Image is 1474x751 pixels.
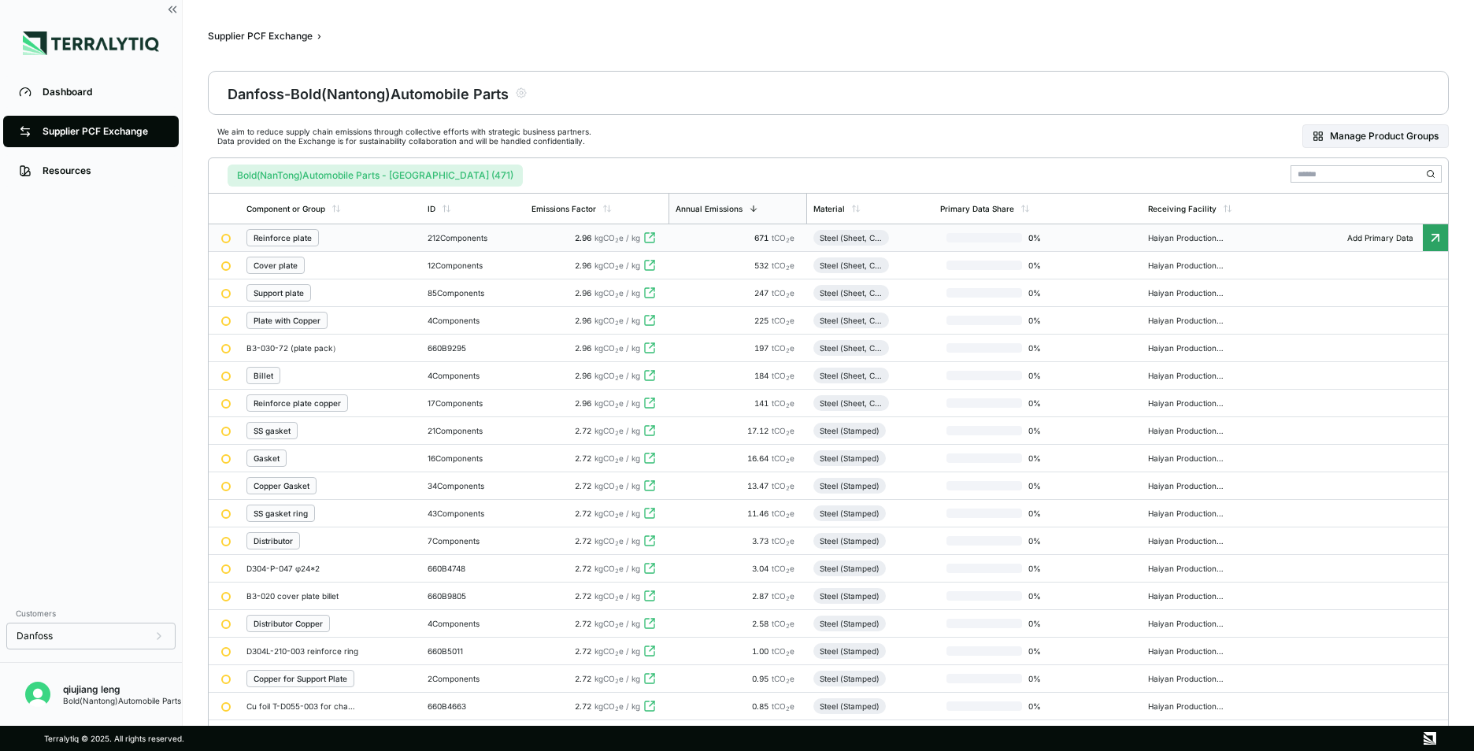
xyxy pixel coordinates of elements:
sub: 2 [786,237,790,244]
span: 0 % [1022,426,1072,435]
sub: 2 [786,512,790,520]
span: 0 % [1022,536,1072,546]
div: 212 Components [428,233,519,242]
span: 2.72 [575,426,591,435]
span: 0 % [1022,261,1072,270]
span: tCO e [772,591,794,601]
span: tCO e [772,481,794,490]
sub: 2 [615,375,619,382]
div: SS gasket [254,426,291,435]
sub: 2 [786,430,790,437]
span: 0 % [1022,398,1072,408]
div: Haiyan Production CNRAQ [1148,233,1224,242]
span: 17.12 [747,426,772,435]
span: tCO e [772,426,794,435]
div: We aim to reduce supply chain emissions through collective efforts with strategic business partne... [217,127,591,146]
span: kgCO e / kg [594,453,640,463]
div: Steel (Sheet, Cold-Rolled) [820,316,883,325]
div: 7 Components [428,536,519,546]
div: 660B4748 [428,564,503,573]
span: kgCO e / kg [594,316,640,325]
sub: 2 [615,237,619,244]
span: 2.72 [575,619,591,628]
sub: 2 [786,650,790,657]
span: 2.72 [575,564,591,573]
span: 2.72 [575,453,591,463]
sub: 2 [786,623,790,630]
div: Resources [43,165,163,177]
div: Haiyan Production CNRAQ [1148,288,1224,298]
span: kgCO e / kg [594,674,640,683]
div: Steel (Stamped) [820,481,880,490]
span: 0 % [1022,646,1072,656]
sub: 2 [615,595,619,602]
span: 0.95 [752,674,772,683]
sub: 2 [786,678,790,685]
div: 21 Components [428,426,519,435]
div: Copper for Support Plate [254,674,347,683]
span: kgCO e / kg [594,509,640,518]
div: Steel (Sheet, Cold-Rolled) [820,233,883,242]
span: kgCO e / kg [594,481,640,490]
div: Distributor Copper [254,619,323,628]
span: kgCO e / kg [594,564,640,573]
div: Distributor [254,536,293,546]
span: tCO e [772,233,794,242]
span: 16.64 [747,453,772,463]
div: Billet [254,371,273,380]
img: Logo [23,31,159,55]
span: 2.87 [752,591,772,601]
div: Haiyan Production CNRAQ [1148,509,1224,518]
div: Component or Group [246,204,325,213]
div: ID [428,204,435,213]
span: 0 % [1022,288,1072,298]
span: tCO e [772,536,794,546]
span: 0 % [1022,453,1072,463]
div: Haiyan Production CNRAQ [1148,343,1224,353]
span: tCO e [772,371,794,380]
span: 532 [754,261,772,270]
div: Haiyan Production CNRAQ [1148,371,1224,380]
span: 11.46 [747,509,772,518]
div: 85 Components [428,288,519,298]
span: 184 [754,371,772,380]
div: Primary Data Share [940,204,1014,213]
sub: 2 [786,375,790,382]
span: 2.58 [752,619,772,628]
span: 0 % [1022,619,1072,628]
span: Add Primary Data [1338,233,1423,242]
sub: 2 [615,320,619,327]
sub: 2 [615,540,619,547]
div: Steel (Stamped) [820,591,880,601]
button: Open user button [19,675,57,713]
span: kgCO e / kg [594,591,640,601]
span: Danfoss [17,630,53,642]
span: 247 [754,288,772,298]
div: Haiyan Production CNRAQ [1148,536,1224,546]
div: Receiving Facility [1148,204,1217,213]
sub: 2 [615,485,619,492]
div: Reinforce plate [254,233,312,242]
div: D304-P-047 φ24*2 [246,564,360,573]
span: 3.04 [752,564,772,573]
div: Material [813,204,845,213]
span: 2.72 [575,536,591,546]
div: 16 Components [428,453,519,463]
span: kgCO e / kg [594,619,640,628]
sub: 2 [615,430,619,437]
span: 0 % [1022,371,1072,380]
span: 0.85 [752,701,772,711]
span: kgCO e / kg [594,233,640,242]
div: Steel (Stamped) [820,619,880,628]
div: Plate with Copper [254,316,320,325]
div: Steel (Sheet, Cold-Rolled) [820,371,883,380]
span: 2.72 [575,481,591,490]
div: B3-020 cover plate billet [246,591,360,601]
div: Cu foil T-D055-003 for chamber [246,701,360,711]
div: Haiyan Production CNRAQ [1148,453,1224,463]
span: tCO e [772,701,794,711]
sub: 2 [786,265,790,272]
div: Cover plate [254,261,298,270]
sub: 2 [615,265,619,272]
div: qiujiang leng [63,683,181,696]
